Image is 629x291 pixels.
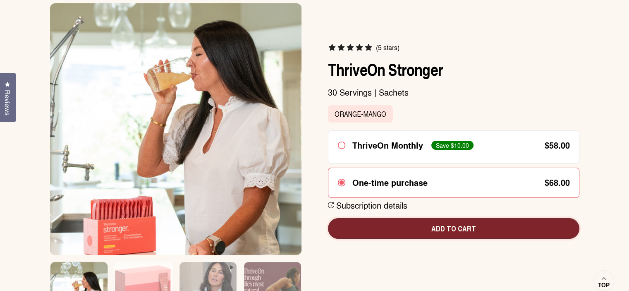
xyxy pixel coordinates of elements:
[376,43,399,52] span: (5 stars)
[50,3,301,255] img: ThriveOn Stronger
[598,281,610,289] span: Top
[545,141,570,149] div: $58.00
[545,178,570,187] div: $68.00
[2,90,13,115] span: Reviews
[352,140,423,150] div: ThriveOn Monthly
[328,87,579,98] p: 30 Servings | Sachets
[328,105,393,123] label: Orange-Mango
[431,141,474,150] div: Save $10.00
[328,59,579,79] h1: ThriveOn Stronger
[335,223,573,234] span: Add to cart
[328,218,579,239] button: Add to cart
[336,200,407,211] div: Subscription details
[352,178,428,188] div: One-time purchase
